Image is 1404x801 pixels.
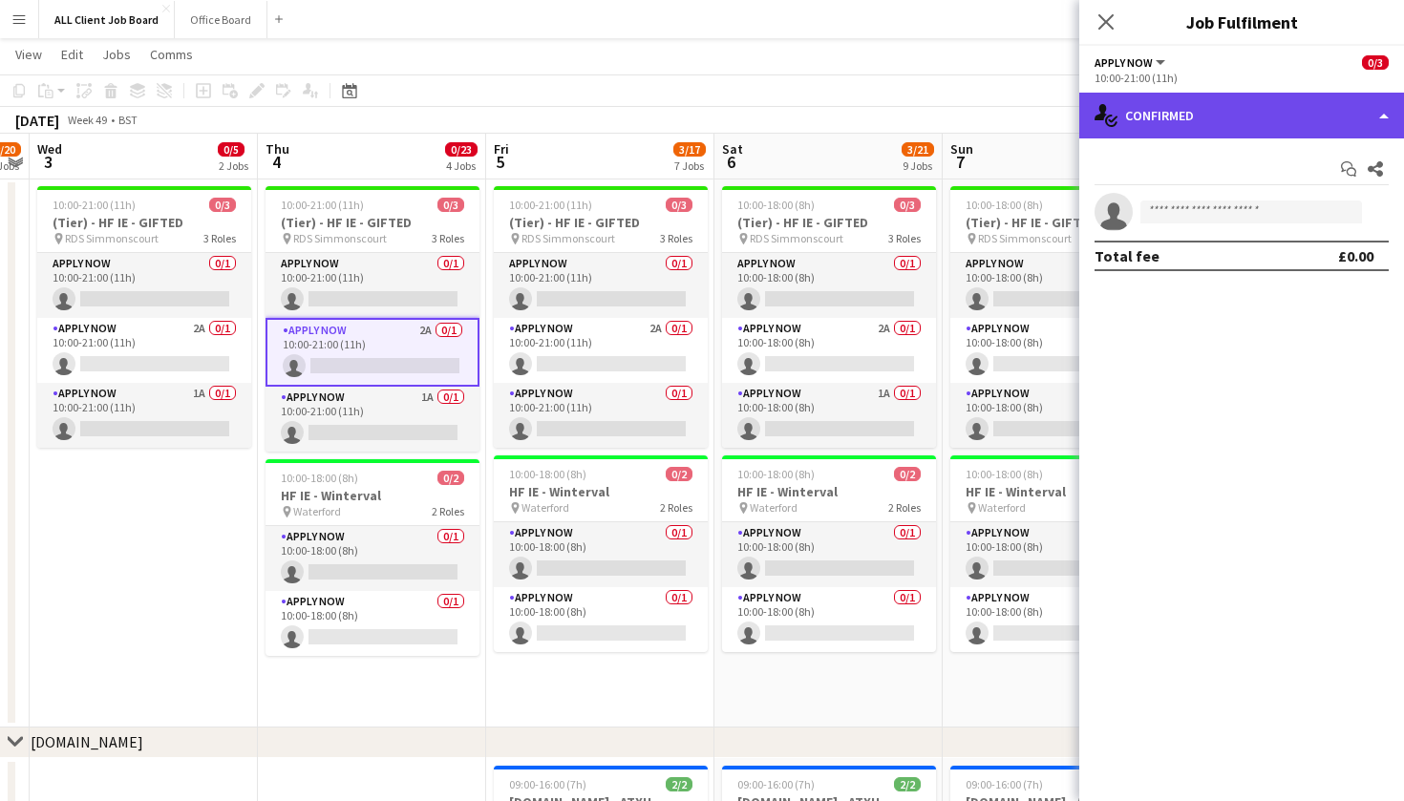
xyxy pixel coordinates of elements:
[888,500,921,515] span: 2 Roles
[494,140,509,158] span: Fri
[218,142,245,157] span: 0/5
[53,198,136,212] span: 10:00-21:00 (11h)
[494,587,708,652] app-card-role: APPLY NOW0/110:00-18:00 (8h)
[509,198,592,212] span: 10:00-21:00 (11h)
[966,777,1043,791] span: 09:00-16:00 (7h)
[445,142,478,157] span: 0/23
[950,522,1164,587] app-card-role: APPLY NOW0/110:00-18:00 (8h)
[666,198,692,212] span: 0/3
[722,455,936,652] app-job-card: 10:00-18:00 (8h)0/2HF IE - Winterval Waterford2 RolesAPPLY NOW0/110:00-18:00 (8h) APPLY NOW0/110:...
[1095,71,1389,85] div: 10:00-21:00 (11h)
[950,140,973,158] span: Sun
[203,231,236,245] span: 3 Roles
[37,383,251,448] app-card-role: APPLY NOW1A0/110:00-21:00 (11h)
[266,591,479,656] app-card-role: APPLY NOW0/110:00-18:00 (8h)
[521,231,615,245] span: RDS Simmonscourt
[966,467,1043,481] span: 10:00-18:00 (8h)
[722,318,936,383] app-card-role: APPLY NOW2A0/110:00-18:00 (8h)
[888,231,921,245] span: 3 Roles
[266,387,479,452] app-card-role: APPLY NOW1A0/110:00-21:00 (11h)
[142,42,201,67] a: Comms
[719,151,743,173] span: 6
[950,253,1164,318] app-card-role: APPLY NOW0/110:00-18:00 (8h)
[1095,246,1159,265] div: Total fee
[722,587,936,652] app-card-role: APPLY NOW0/110:00-18:00 (8h)
[1095,55,1168,70] button: APPLY NOW
[102,46,131,63] span: Jobs
[1095,55,1153,70] span: APPLY NOW
[494,214,708,231] h3: (Tier) - HF IE - GIFTED
[494,522,708,587] app-card-role: APPLY NOW0/110:00-18:00 (8h)
[950,383,1164,448] app-card-role: APPLY NOW1A0/110:00-18:00 (8h)
[446,158,477,173] div: 4 Jobs
[65,231,159,245] span: RDS Simmonscourt
[437,471,464,485] span: 0/2
[61,46,83,63] span: Edit
[34,151,62,173] span: 3
[894,777,921,791] span: 2/2
[494,186,708,448] app-job-card: 10:00-21:00 (11h)0/3(Tier) - HF IE - GIFTED RDS Simmonscourt3 RolesAPPLY NOW0/110:00-21:00 (11h) ...
[37,318,251,383] app-card-role: APPLY NOW2A0/110:00-21:00 (11h)
[266,253,479,318] app-card-role: APPLY NOW0/110:00-21:00 (11h)
[39,1,175,38] button: ALL Client Job Board
[666,467,692,481] span: 0/2
[209,198,236,212] span: 0/3
[947,151,973,173] span: 7
[175,1,267,38] button: Office Board
[15,46,42,63] span: View
[950,186,1164,448] app-job-card: 10:00-18:00 (8h)0/3(Tier) - HF IE - GIFTED RDS Simmonscourt3 RolesAPPLY NOW0/110:00-18:00 (8h) AP...
[894,467,921,481] span: 0/2
[494,483,708,500] h3: HF IE - Winterval
[674,158,705,173] div: 7 Jobs
[491,151,509,173] span: 5
[150,46,193,63] span: Comms
[950,455,1164,652] app-job-card: 10:00-18:00 (8h)0/2HF IE - Winterval Waterford2 RolesAPPLY NOW0/110:00-18:00 (8h) APPLY NOW0/110:...
[95,42,138,67] a: Jobs
[1362,55,1389,70] span: 0/3
[219,158,248,173] div: 2 Jobs
[1079,93,1404,138] div: Confirmed
[494,318,708,383] app-card-role: APPLY NOW2A0/110:00-21:00 (11h)
[37,214,251,231] h3: (Tier) - HF IE - GIFTED
[494,455,708,652] app-job-card: 10:00-18:00 (8h)0/2HF IE - Winterval Waterford2 RolesAPPLY NOW0/110:00-18:00 (8h) APPLY NOW0/110:...
[722,383,936,448] app-card-role: APPLY NOW1A0/110:00-18:00 (8h)
[737,198,815,212] span: 10:00-18:00 (8h)
[494,253,708,318] app-card-role: APPLY NOW0/110:00-21:00 (11h)
[266,526,479,591] app-card-role: APPLY NOW0/110:00-18:00 (8h)
[950,318,1164,383] app-card-role: APPLY NOW2A0/110:00-18:00 (8h)
[281,471,358,485] span: 10:00-18:00 (8h)
[37,253,251,318] app-card-role: APPLY NOW0/110:00-21:00 (11h)
[978,500,1026,515] span: Waterford
[903,158,933,173] div: 9 Jobs
[666,777,692,791] span: 2/2
[15,111,59,130] div: [DATE]
[8,42,50,67] a: View
[266,214,479,231] h3: (Tier) - HF IE - GIFTED
[437,198,464,212] span: 0/3
[63,113,111,127] span: Week 49
[894,198,921,212] span: 0/3
[737,467,815,481] span: 10:00-18:00 (8h)
[722,186,936,448] app-job-card: 10:00-18:00 (8h)0/3(Tier) - HF IE - GIFTED RDS Simmonscourt3 RolesAPPLY NOW0/110:00-18:00 (8h) AP...
[950,483,1164,500] h3: HF IE - Winterval
[266,459,479,656] app-job-card: 10:00-18:00 (8h)0/2HF IE - Winterval Waterford2 RolesAPPLY NOW0/110:00-18:00 (8h) APPLY NOW0/110:...
[118,113,138,127] div: BST
[722,522,936,587] app-card-role: APPLY NOW0/110:00-18:00 (8h)
[722,214,936,231] h3: (Tier) - HF IE - GIFTED
[750,500,798,515] span: Waterford
[722,253,936,318] app-card-role: APPLY NOW0/110:00-18:00 (8h)
[266,186,479,452] div: 10:00-21:00 (11h)0/3(Tier) - HF IE - GIFTED RDS Simmonscourt3 RolesAPPLY NOW0/110:00-21:00 (11h) ...
[266,487,479,504] h3: HF IE - Winterval
[902,142,934,157] span: 3/21
[266,140,289,158] span: Thu
[966,198,1043,212] span: 10:00-18:00 (8h)
[53,42,91,67] a: Edit
[37,186,251,448] app-job-card: 10:00-21:00 (11h)0/3(Tier) - HF IE - GIFTED RDS Simmonscourt3 RolesAPPLY NOW0/110:00-21:00 (11h) ...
